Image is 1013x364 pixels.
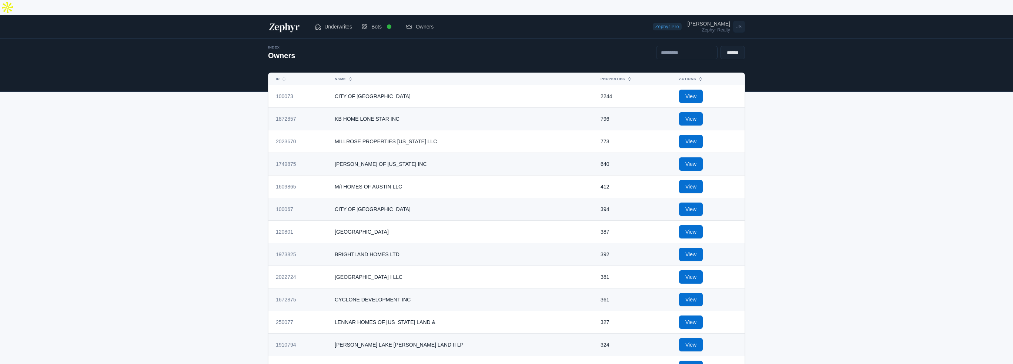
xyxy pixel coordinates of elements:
[688,21,730,26] div: [PERSON_NAME]
[330,266,596,288] td: [GEOGRAPHIC_DATA] I LLC
[268,130,330,153] td: 2023670
[330,176,596,198] td: M/I HOMES OF AUSTIN LLC
[268,50,295,61] h2: Owners
[330,153,596,176] td: [PERSON_NAME] OF [US_STATE] INC
[596,108,675,130] td: 796
[330,85,596,108] td: CITY OF [GEOGRAPHIC_DATA]
[271,73,321,85] button: ID
[268,176,330,198] td: 1609865
[596,73,666,85] button: Properties
[679,90,703,103] a: View
[268,153,330,176] td: 1749875
[596,334,675,356] td: 324
[330,243,596,266] td: BRIGHTLAND HOMES LTD
[330,288,596,311] td: CYCLONE DEVELOPMENT INC
[679,315,703,329] a: View
[268,198,330,221] td: 100067
[268,334,330,356] td: 1910794
[268,311,330,334] td: 250077
[596,85,675,108] td: 2244
[596,221,675,243] td: 387
[324,23,352,30] span: Underwrites
[268,221,330,243] td: 120801
[416,23,434,30] span: Owners
[596,198,675,221] td: 394
[596,266,675,288] td: 381
[679,157,703,171] a: View
[679,203,703,216] a: View
[330,334,596,356] td: [PERSON_NAME] LAKE [PERSON_NAME] LAND II LP
[688,19,745,34] a: Open user menu
[596,243,675,266] td: 392
[268,44,295,50] div: Index
[675,73,733,85] button: Actions
[310,19,357,34] a: Underwrites
[330,73,587,85] button: Name
[679,225,703,238] a: View
[679,270,703,284] a: View
[679,135,703,148] a: View
[330,311,596,334] td: LENNAR HOMES OF [US_STATE] LAND &
[733,21,745,33] span: JS
[268,85,330,108] td: 100073
[401,19,438,34] a: Owners
[330,221,596,243] td: [GEOGRAPHIC_DATA]
[596,311,675,334] td: 327
[653,23,682,30] span: Zephyr Pro
[330,130,596,153] td: MILLROSE PROPERTIES [US_STATE] LLC
[371,23,382,30] span: Bots
[596,176,675,198] td: 412
[268,108,330,130] td: 1872857
[268,266,330,288] td: 2022724
[679,180,703,193] a: View
[596,153,675,176] td: 640
[268,243,330,266] td: 1973825
[268,21,301,33] img: Zephyr Logo
[679,338,703,351] a: View
[679,248,703,261] a: View
[330,198,596,221] td: CITY OF [GEOGRAPHIC_DATA]
[596,130,675,153] td: 773
[688,28,730,32] div: Zephyr Realty
[330,108,596,130] td: KB HOME LONE STAR INC
[596,288,675,311] td: 361
[268,288,330,311] td: 1672875
[357,16,401,37] a: Bots
[679,112,703,126] a: View
[679,293,703,306] a: View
